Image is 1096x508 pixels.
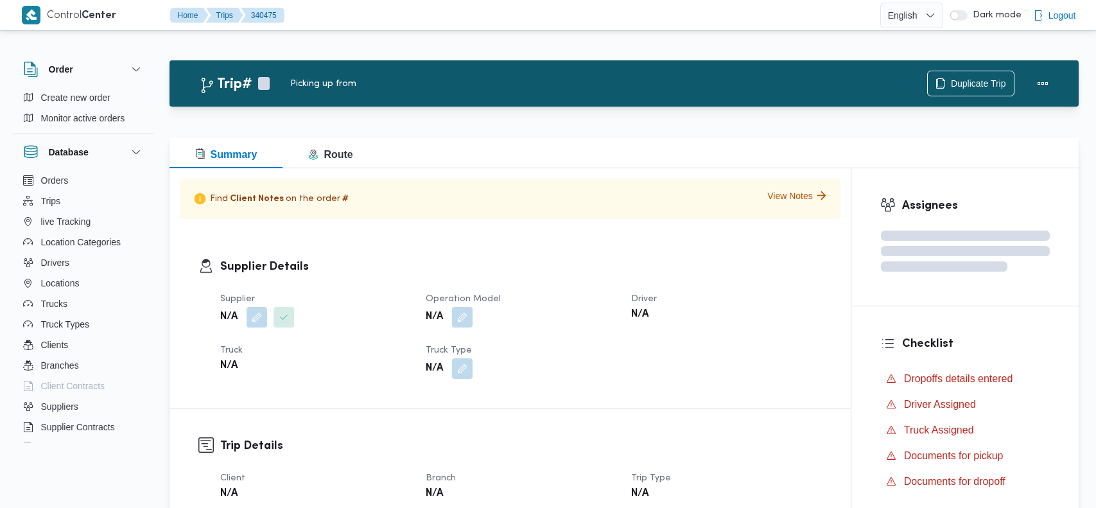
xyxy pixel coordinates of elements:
span: Client Notes [230,194,284,204]
b: N/A [220,358,238,374]
span: Logout [1048,8,1076,23]
button: Trips [18,191,149,211]
button: Supplier Contracts [18,417,149,437]
span: Trip Type [631,474,671,482]
div: Order [13,87,154,134]
span: Trucks [41,296,67,311]
span: Driver Assigned [904,397,976,412]
span: # [342,194,349,204]
span: Dark mode [968,10,1022,21]
button: Devices [18,437,149,458]
span: Locations [41,276,80,291]
p: Find on the order [190,189,351,209]
button: Home [170,8,209,23]
button: Documents for pickup [881,446,1050,466]
button: Actions [1030,71,1056,96]
h3: Trip Details [220,437,822,455]
span: Route [308,149,352,160]
span: Create new order [41,90,110,105]
button: Dropoffs details entered [881,369,1050,389]
div: Picking up from [290,77,927,91]
span: Driver Assigned [904,399,976,410]
img: X8yXhbKr1z7QwAAAABJRU5ErkJggg== [22,6,40,24]
span: Devices [41,440,73,455]
b: N/A [220,310,238,325]
button: Truck Types [18,314,149,335]
span: Location Categories [41,234,121,250]
button: Duplicate Trip [927,71,1014,96]
span: Summary [195,149,257,160]
span: Orders [41,173,69,188]
h3: Database [49,145,89,160]
span: Driver [631,295,657,303]
button: View Notes [767,189,830,202]
button: Suppliers [18,396,149,417]
button: Client Contracts [18,376,149,396]
span: Monitor active orders [41,110,125,126]
button: Monitor active orders [18,108,149,128]
span: Dropoffs details entered [904,371,1013,387]
b: N/A [426,486,443,502]
div: Database [13,170,154,448]
span: Drivers [41,255,69,270]
button: Database [23,145,144,160]
span: Client [220,474,245,482]
b: N/A [631,486,648,502]
b: N/A [631,307,648,322]
b: N/A [426,310,443,325]
h3: Supplier Details [220,258,822,276]
button: Documents for dropoff [881,471,1050,492]
span: Supplier [220,295,255,303]
span: Trips [41,193,61,209]
button: Truck Assigned [881,420,1050,441]
button: Trips [206,8,243,23]
span: Branches [41,358,79,373]
button: Orders [18,170,149,191]
b: Center [82,11,116,21]
span: Dropoffs details entered [904,373,1013,384]
button: Location Categories [18,232,149,252]
span: Branch [426,474,456,482]
span: Supplier Contracts [41,419,115,435]
span: Suppliers [41,399,78,414]
button: live Tracking [18,211,149,232]
span: Documents for dropoff [904,474,1005,489]
span: live Tracking [41,214,91,229]
h3: Order [49,62,73,77]
span: Documents for pickup [904,450,1004,461]
h2: Trip# [199,76,252,93]
button: Clients [18,335,149,355]
button: 340475 [241,8,284,23]
button: Drivers [18,252,149,273]
b: N/A [426,361,443,376]
h3: Assignees [902,197,1050,215]
button: Create new order [18,87,149,108]
button: Trucks [18,293,149,314]
span: Truck Types [41,317,89,332]
span: Documents for dropoff [904,476,1005,487]
button: Order [23,62,144,77]
span: Truck Type [426,346,472,355]
span: Truck Assigned [904,425,974,435]
button: Logout [1028,3,1081,28]
span: Client Contracts [41,378,105,394]
button: Driver Assigned [881,394,1050,415]
span: Clients [41,337,69,353]
button: Branches [18,355,149,376]
button: Locations [18,273,149,293]
h3: Checklist [902,335,1050,353]
span: Truck Assigned [904,423,974,438]
span: Documents for pickup [904,448,1004,464]
span: Operation Model [426,295,501,303]
span: Truck [220,346,243,355]
b: N/A [220,486,238,502]
span: Duplicate Trip [951,76,1006,91]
